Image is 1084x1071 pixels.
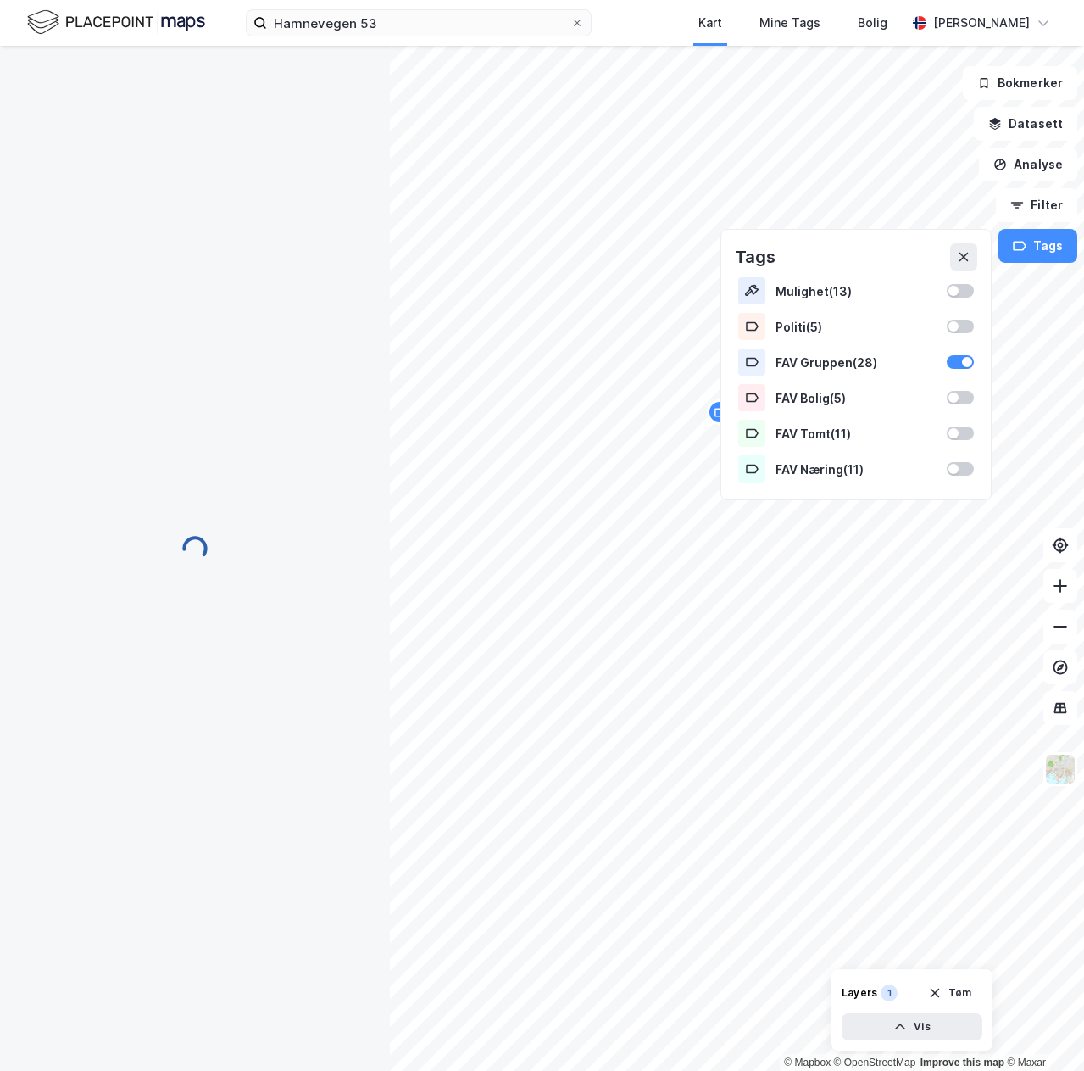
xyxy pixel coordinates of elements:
[917,979,982,1007] button: Tøm
[858,13,887,33] div: Bolig
[999,990,1084,1071] iframe: Chat Widget
[27,8,205,37] img: logo.f888ab2527a4732fd821a326f86c7f29.svg
[933,13,1030,33] div: [PERSON_NAME]
[698,13,722,33] div: Kart
[775,391,937,405] div: FAV Bolig ( 5 )
[1044,753,1076,785] img: Z
[759,13,820,33] div: Mine Tags
[999,990,1084,1071] div: Kontrollprogram for chat
[834,1057,916,1068] a: OpenStreetMap
[267,10,570,36] input: Søk på adresse, matrikkel, gårdeiere, leietakere eller personer
[181,535,208,562] img: spinner.a6d8c91a73a9ac5275cf975e30b51cfb.svg
[735,243,775,271] div: Tags
[974,107,1077,141] button: Datasett
[920,1057,1004,1068] a: Improve this map
[996,188,1077,222] button: Filter
[842,1013,982,1040] button: Vis
[707,399,732,425] div: Map marker
[775,355,937,370] div: FAV Gruppen ( 28 )
[775,320,937,334] div: Politi ( 5 )
[881,985,898,1001] div: 1
[784,1057,831,1068] a: Mapbox
[775,284,937,298] div: Mulighet ( 13 )
[998,229,1077,263] button: Tags
[979,148,1077,181] button: Analyse
[842,986,877,1000] div: Layers
[963,66,1077,100] button: Bokmerker
[775,462,937,477] div: FAV Næring ( 11 )
[775,427,937,441] div: FAV Tomt ( 11 )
